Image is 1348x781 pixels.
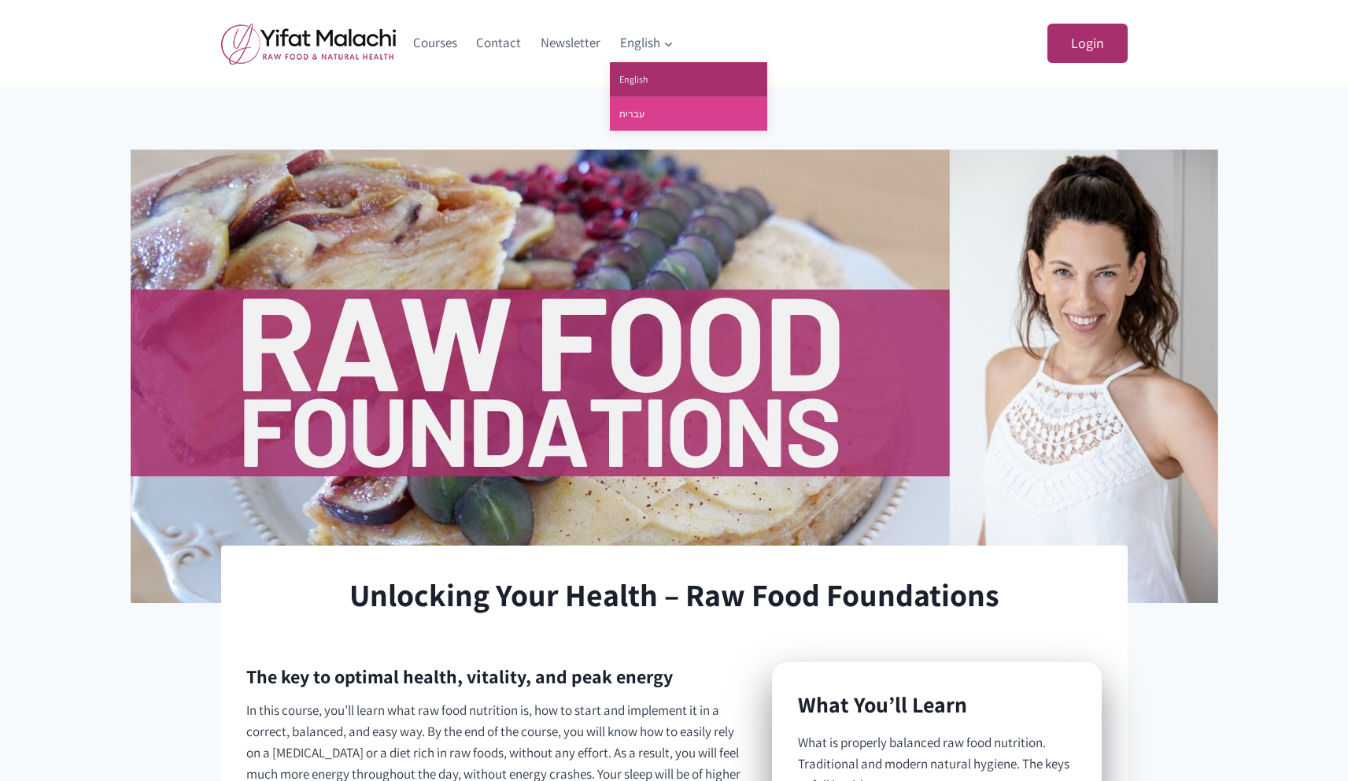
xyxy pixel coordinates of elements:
img: yifat_logo41_en.png [221,23,396,65]
a: Contact [467,24,531,62]
h1: Unlocking Your Health – Raw Food Foundations [246,571,1102,618]
a: עברית [610,97,767,131]
h2: What You’ll Learn [798,688,1076,721]
a: Login [1047,24,1128,64]
button: Child menu of English [610,24,683,62]
a: Courses [404,24,467,62]
nav: Primary Navigation [404,24,684,62]
a: Newsletter [531,24,611,62]
h3: The key to optimal health, vitality, and peak energy [246,662,673,690]
a: English [610,62,767,96]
